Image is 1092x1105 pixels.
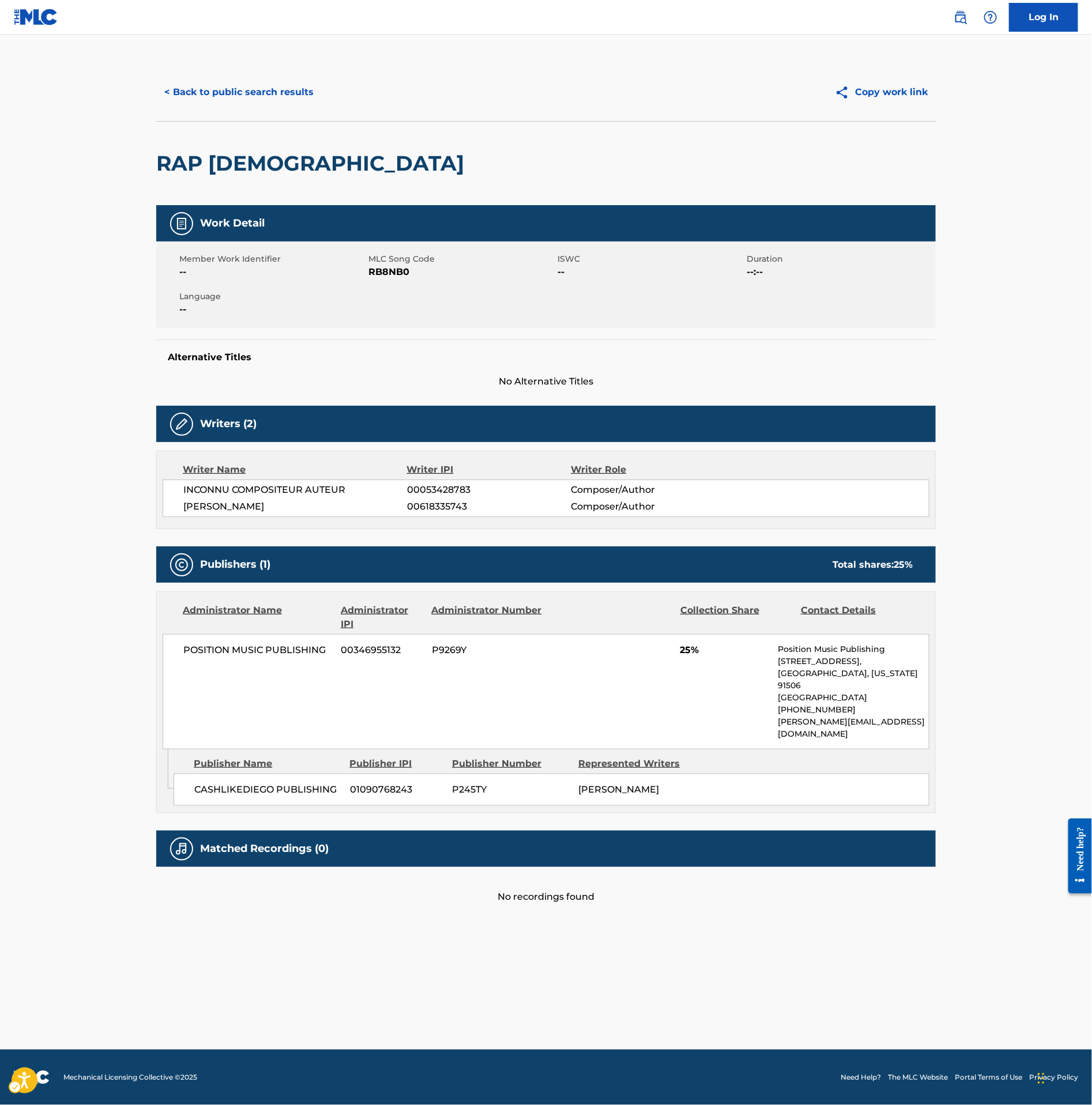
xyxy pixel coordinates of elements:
span: 00618335743 [407,500,571,514]
img: Writers [175,417,189,431]
p: Position Music Publishing [778,643,929,655]
span: --:-- [747,265,933,279]
p: [PERSON_NAME][EMAIL_ADDRESS][DOMAIN_NAME] [778,716,929,740]
h5: Work Detail [200,217,265,230]
div: Collection Share [680,604,792,631]
div: Publisher IPI [349,757,443,771]
h5: Writers (2) [200,417,257,431]
a: Privacy Policy [1029,1072,1078,1083]
span: INCONNU COMPOSITEUR AUTEUR [183,483,407,497]
div: Publisher Number [452,757,570,771]
p: [STREET_ADDRESS], [778,655,929,667]
p: [PHONE_NUMBER] [778,704,929,716]
div: Administrator IPI [341,604,423,631]
span: [PERSON_NAME] [578,784,659,795]
span: -- [179,303,366,316]
iframe: Iframe | Resource Center [1060,809,1092,902]
h5: Alternative Titles [168,352,924,363]
span: P245TY [452,783,570,797]
div: Administrator Name [183,604,332,631]
a: The MLC Website [888,1072,948,1083]
span: Composer/Author [571,500,720,514]
a: Need Help? [841,1072,881,1083]
div: Writer Role [571,463,720,477]
span: 25% [680,643,770,657]
div: Writer IPI [407,463,571,477]
h2: RAP [DEMOGRAPHIC_DATA] [156,150,470,176]
span: -- [558,265,744,279]
button: < Back to public search results [156,78,322,107]
img: Copy work link [835,85,855,100]
div: Administrator Number [431,604,543,631]
a: Log In [1009,3,1078,32]
div: Contact Details [801,604,913,631]
span: Mechanical Licensing Collective © 2025 [63,1072,197,1083]
div: Publisher Name [194,757,341,771]
span: 25 % [894,559,913,570]
a: Portal Terms of Use [955,1072,1022,1083]
img: logo [14,1070,50,1084]
span: MLC Song Code [368,253,555,265]
span: Member Work Identifier [179,253,366,265]
span: Composer/Author [571,483,720,497]
div: Writer Name [183,463,407,477]
h5: Publishers (1) [200,558,270,571]
div: Total shares: [833,558,913,572]
div: Drag [1038,1061,1045,1096]
img: help [984,10,997,24]
span: CASHLIKEDIEGO PUBLISHING [194,783,341,797]
div: No recordings found [156,867,936,904]
span: POSITION MUSIC PUBLISHING [183,643,333,657]
span: 01090768243 [350,783,443,797]
span: No Alternative Titles [156,375,936,389]
p: [GEOGRAPHIC_DATA], [US_STATE] 91506 [778,667,929,692]
img: MLC Logo [14,9,58,25]
img: Work Detail [175,217,189,231]
img: Matched Recordings [175,842,189,856]
p: [GEOGRAPHIC_DATA] [778,692,929,704]
span: Language [179,291,366,303]
span: P9269Y [432,643,544,657]
span: 00346955132 [341,643,423,657]
h5: Matched Recordings (0) [200,842,329,855]
img: search [954,10,967,24]
span: Duration [747,253,933,265]
span: [PERSON_NAME] [183,500,407,514]
span: RB8NB0 [368,265,555,279]
iframe: Hubspot Iframe [1034,1050,1092,1105]
span: 00053428783 [407,483,571,497]
img: Publishers [175,558,189,572]
span: -- [179,265,366,279]
span: ISWC [558,253,744,265]
div: Represented Writers [578,757,696,771]
div: Chat Widget [1034,1050,1092,1105]
button: Copy work link [827,78,936,107]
